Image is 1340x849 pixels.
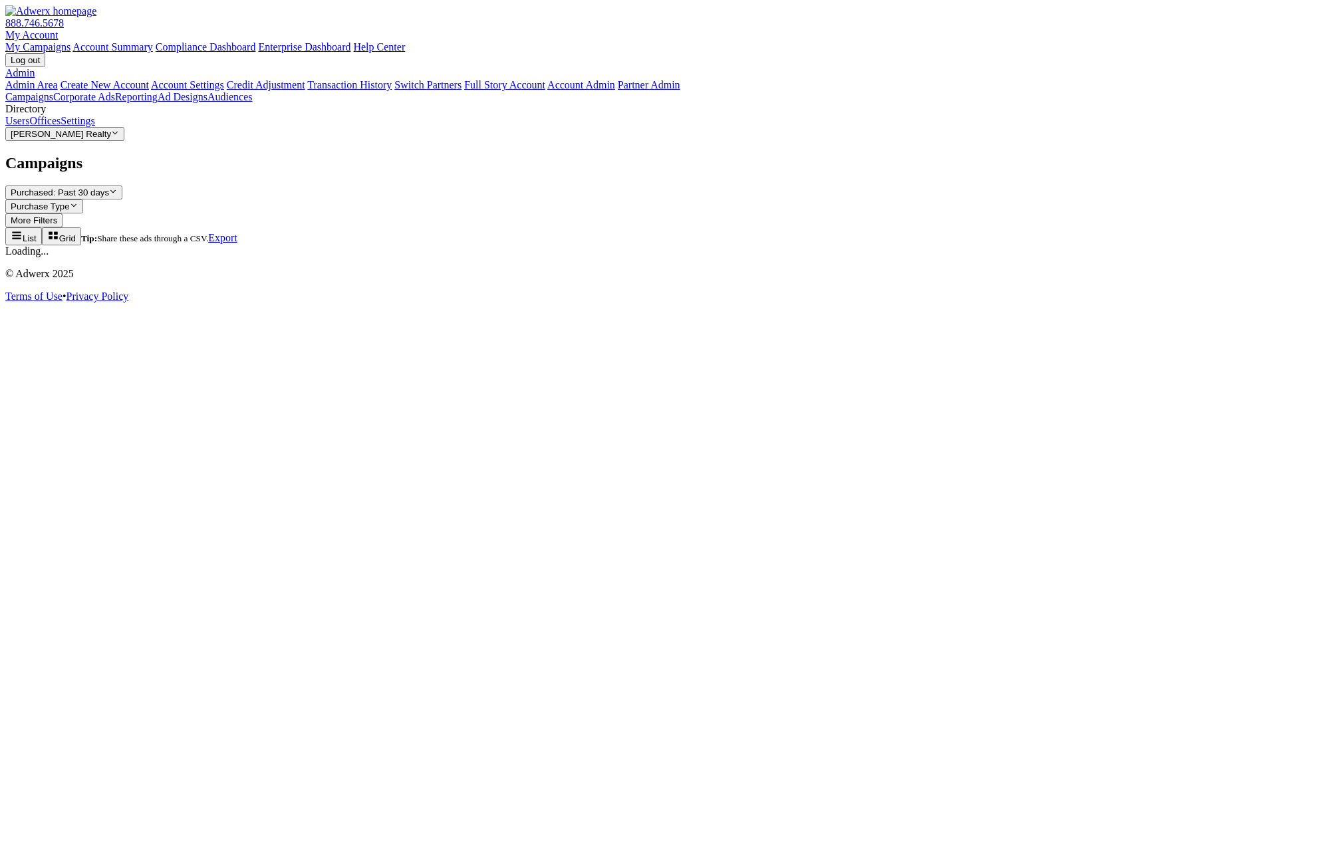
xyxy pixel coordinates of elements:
[547,79,615,90] a: Account Admin
[5,291,63,302] a: Terms of Use
[5,41,70,53] a: My Campaigns
[11,187,109,197] span: Purchased: Past 30 days
[61,79,149,90] a: Create New Account
[67,291,129,302] a: Privacy Policy
[5,53,45,67] input: Log out
[258,41,350,53] a: Enterprise Dashboard
[11,201,70,211] span: Purchase Type
[307,79,392,90] a: Transaction History
[151,79,224,90] a: Account Settings
[115,91,158,102] a: Reporting
[81,233,97,243] b: Tip:
[5,91,53,102] a: Campaigns
[59,233,76,243] span: Grid
[353,41,405,53] a: Help Center
[5,115,29,126] a: Users
[5,213,63,227] button: More Filters
[227,79,305,90] a: Credit Adjustment
[61,115,95,126] a: Settings
[5,291,1335,303] div: •
[464,79,545,90] a: Full Story Account
[5,79,58,90] a: Admin Area
[11,129,111,139] span: [PERSON_NAME] Realty
[81,233,208,243] small: Share these ads through a CSV.
[5,127,124,141] button: [PERSON_NAME] Realty
[42,227,81,245] button: Grid
[208,232,237,243] a: Export
[5,185,122,199] button: Purchased: Past 30 days
[5,17,64,29] a: 888.746.5678
[394,79,462,90] a: Switch Partners
[5,227,42,245] button: List
[5,154,82,172] span: Campaigns
[5,5,96,17] img: Adwerx
[5,245,49,257] span: Loading...
[156,41,256,53] a: Compliance Dashboard
[5,67,35,78] a: Admin
[53,91,115,102] a: Corporate Ads
[5,199,83,213] button: Purchase Type
[23,233,37,243] span: List
[29,115,61,126] a: Offices
[207,91,253,102] a: Audiences
[5,103,1335,115] div: Directory
[158,91,207,102] a: Ad Designs
[618,79,680,90] a: Partner Admin
[72,41,152,53] a: Account Summary
[5,29,59,41] a: My Account
[5,268,1335,280] p: © Adwerx 2025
